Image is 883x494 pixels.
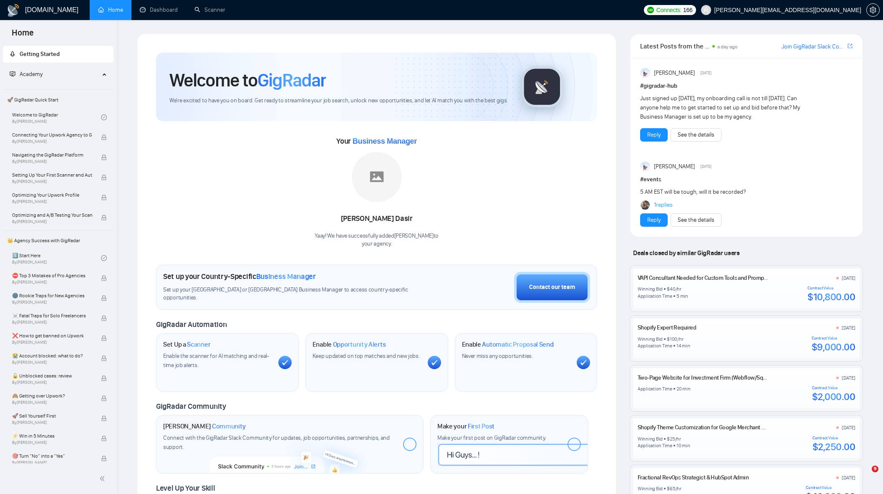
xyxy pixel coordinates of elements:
div: Application Time [638,385,672,392]
h1: Enable [313,340,386,349]
span: check-circle [101,114,107,120]
span: Getting Started [20,51,60,58]
span: lock [101,436,107,441]
div: 25 [670,436,675,442]
div: /hr [676,286,681,292]
span: 🚀 Sell Yourself First [12,412,92,420]
span: lock [101,134,107,140]
a: setting [866,7,880,13]
div: $2,000.00 [812,390,855,403]
span: 😭 Account blocked: what to do? [12,352,92,360]
div: [DATE] [842,375,855,381]
span: By [PERSON_NAME] [12,360,92,365]
span: 166 [683,5,692,15]
div: [PERSON_NAME] Dasir [315,212,439,226]
div: Application Time [638,442,672,449]
span: By [PERSON_NAME] [12,199,92,204]
a: VAPI Consultant Needed for Custom Tools and Prompt Engineering [638,274,796,281]
span: ⛔ Top 3 Mistakes of Pro Agencies [12,271,92,280]
span: Keep updated on top matches and new jobs. [313,352,420,360]
span: rocket [10,51,15,57]
div: 65 [670,485,676,492]
a: Shopify Expert Required [638,324,696,331]
div: /hr [677,336,683,342]
span: Connecting Your Upwork Agency to GigRadar [12,131,92,139]
a: See the details [678,130,714,139]
span: lock [101,456,107,461]
a: Reply [647,130,661,139]
li: Getting Started [3,46,114,63]
img: Korlan [641,200,650,210]
div: 5 min [676,293,688,299]
iframe: Intercom live chat [855,466,875,486]
span: By [PERSON_NAME] [12,219,92,224]
span: Level Up Your Skill [156,484,215,493]
span: 🔓 Unblocked cases: review [12,372,92,380]
span: By [PERSON_NAME] [12,380,92,385]
span: Academy [20,71,43,78]
div: Winning Bid [638,485,663,492]
span: fund-projection-screen [10,71,15,77]
span: Automatic Proposal Send [482,340,553,349]
img: placeholder.png [352,152,402,202]
span: lock [101,295,107,301]
div: Contact our team [529,283,575,292]
h1: Make your [437,422,494,431]
img: Anisuzzaman Khan [640,162,650,172]
span: ☠️ Fatal Traps for Solo Freelancers [12,312,92,320]
div: Contract Value [807,286,855,291]
span: First Post [468,422,494,431]
a: homeHome [98,6,123,13]
a: 1️⃣ Start HereBy[PERSON_NAME] [12,249,101,267]
a: searchScanner [194,6,225,13]
span: Home [5,27,40,44]
span: Set up your [GEOGRAPHIC_DATA] or [GEOGRAPHIC_DATA] Business Manager to access country-specific op... [163,286,419,302]
span: GigRadar Community [156,402,226,411]
span: By [PERSON_NAME] [12,340,92,345]
span: Opportunity Alerts [333,340,386,349]
span: lock [101,155,107,160]
div: 10 min [676,442,690,449]
span: [DATE] [700,163,711,170]
span: Connects: [656,5,681,15]
span: Deals closed by similar GigRadar users [630,246,743,260]
img: Anisuzzaman Khan [640,68,650,78]
div: Winning Bid [638,336,663,342]
div: Winning Bid [638,286,663,292]
div: Contract Value [812,336,855,341]
h1: [PERSON_NAME] [163,422,246,431]
div: [DATE] [842,324,855,331]
span: Setting Up Your First Scanner and Auto-Bidder [12,171,92,179]
div: $ [667,485,670,492]
div: Contract Value [812,385,855,390]
div: Application Time [638,342,672,349]
div: Contract Value [812,436,855,441]
span: lock [101,375,107,381]
a: export [848,42,853,50]
span: Academy [10,71,43,78]
span: By [PERSON_NAME] [12,280,92,285]
span: lock [101,415,107,421]
span: user [703,7,709,13]
div: Just signed up [DATE], my onboarding call is not till [DATE]. Can anyone help me to get started t... [640,94,810,122]
span: 🙈 Getting over Upwork? [12,392,92,400]
img: gigradar-logo.png [521,66,563,108]
span: lock [101,175,107,180]
h1: Set up your Country-Specific [163,272,316,281]
span: [DATE] [700,69,711,77]
span: lock [101,335,107,341]
span: lock [101,215,107,220]
a: See the details [678,215,714,225]
span: 🎯 Turn “No” into a “Yes” [12,452,92,460]
span: 🚀 GigRadar Quick Start [4,91,113,108]
span: Latest Posts from the GigRadar Community [640,41,710,51]
span: Business Manager [353,137,417,145]
span: By [PERSON_NAME] [12,300,92,305]
div: $10,800.00 [807,291,855,303]
div: 40 [670,286,676,292]
span: By [PERSON_NAME] [12,420,92,425]
span: lock [101,195,107,200]
div: 5 AM EST will be tough, will it be recorded? [640,187,810,197]
span: check-circle [101,255,107,261]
